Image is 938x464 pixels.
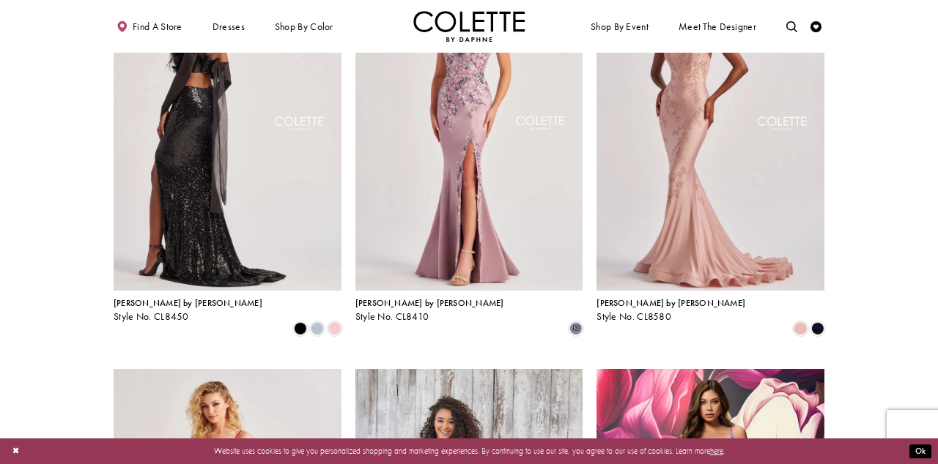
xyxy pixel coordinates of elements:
span: Shop by color [275,21,333,32]
button: Submit Dialog [909,444,931,458]
span: Style No. CL8410 [355,310,429,323]
i: Midnight [811,322,824,335]
a: Find a store [114,11,185,42]
span: Dresses [210,11,248,42]
button: Close Dialog [7,441,25,461]
a: here [710,446,723,456]
span: Meet the designer [679,21,756,32]
div: Colette by Daphne Style No. CL8410 [355,299,504,322]
a: Meet the designer [676,11,759,42]
span: [PERSON_NAME] by [PERSON_NAME] [597,297,745,309]
span: Dresses [213,21,245,32]
div: Colette by Daphne Style No. CL8450 [114,299,262,322]
a: Visit Home Page [413,11,525,42]
span: Style No. CL8580 [597,310,671,323]
i: Rose Gold [794,322,807,335]
span: Style No. CL8450 [114,310,189,323]
span: [PERSON_NAME] by [PERSON_NAME] [355,297,504,309]
span: Shop by color [272,11,336,42]
div: Colette by Daphne Style No. CL8580 [597,299,745,322]
span: Shop By Event [591,21,649,32]
span: Shop By Event [588,11,651,42]
span: Find a store [133,21,182,32]
i: Dusty Lilac/Multi [569,322,583,335]
a: Check Wishlist [808,11,824,42]
i: Black [294,322,307,335]
img: Colette by Daphne [413,11,525,42]
a: Toggle search [783,11,800,42]
span: [PERSON_NAME] by [PERSON_NAME] [114,297,262,309]
i: Ice Blue [311,322,324,335]
p: Website uses cookies to give you personalized shopping and marketing experiences. By continuing t... [80,444,858,458]
i: Ice Pink [328,322,341,335]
